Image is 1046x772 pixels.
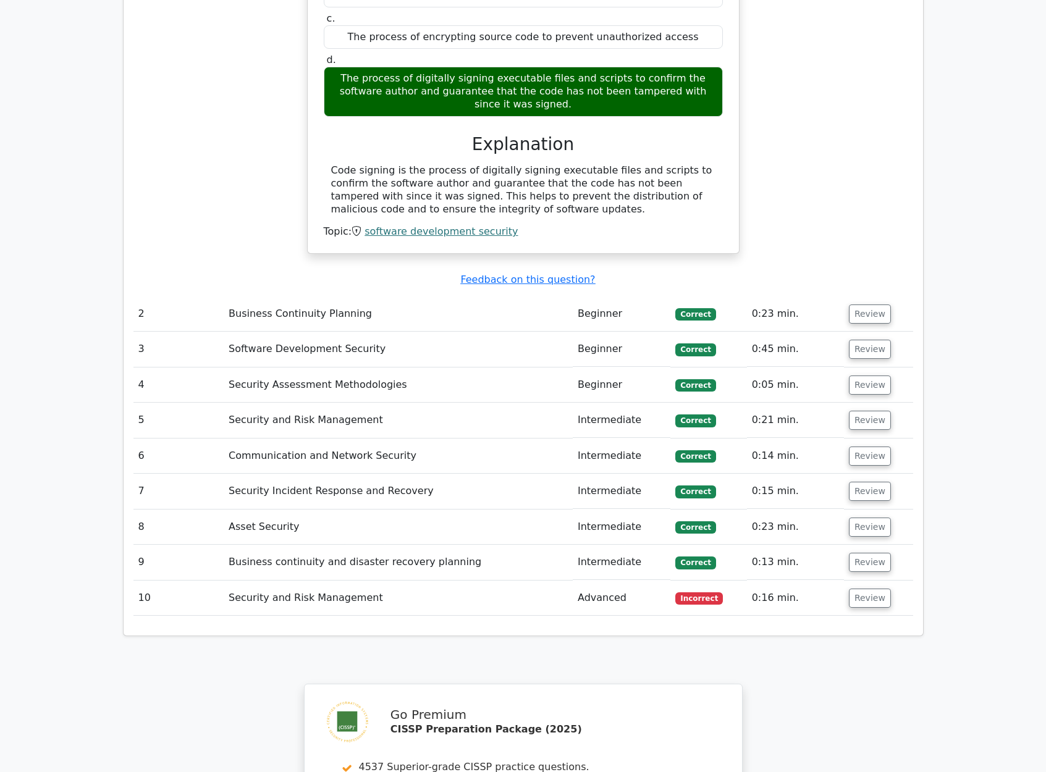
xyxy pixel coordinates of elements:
[573,581,670,616] td: Advanced
[849,553,891,572] button: Review
[324,225,723,238] div: Topic:
[327,12,335,24] span: c.
[573,474,670,509] td: Intermediate
[324,25,723,49] div: The process of encrypting source code to prevent unauthorized access
[224,510,573,545] td: Asset Security
[365,225,518,237] a: software development security
[675,556,715,569] span: Correct
[133,474,224,509] td: 7
[324,67,723,116] div: The process of digitally signing executable files and scripts to confirm the software author and ...
[133,510,224,545] td: 8
[747,367,844,403] td: 0:05 min.
[675,414,715,427] span: Correct
[133,438,224,474] td: 6
[849,518,891,537] button: Review
[747,296,844,332] td: 0:23 min.
[675,521,715,534] span: Correct
[675,379,715,392] span: Correct
[133,296,224,332] td: 2
[331,164,715,216] div: Code signing is the process of digitally signing executable files and scripts to confirm the soft...
[327,54,336,65] span: d.
[573,296,670,332] td: Beginner
[224,545,573,580] td: Business continuity and disaster recovery planning
[573,332,670,367] td: Beginner
[133,581,224,616] td: 10
[849,447,891,466] button: Review
[224,403,573,438] td: Security and Risk Management
[573,403,670,438] td: Intermediate
[675,592,723,605] span: Incorrect
[675,308,715,321] span: Correct
[849,589,891,608] button: Review
[849,376,891,395] button: Review
[133,403,224,438] td: 5
[849,304,891,324] button: Review
[747,474,844,509] td: 0:15 min.
[849,482,891,501] button: Review
[224,581,573,616] td: Security and Risk Management
[133,332,224,367] td: 3
[747,403,844,438] td: 0:21 min.
[849,411,891,430] button: Review
[573,438,670,474] td: Intermediate
[747,438,844,474] td: 0:14 min.
[747,581,844,616] td: 0:16 min.
[675,485,715,498] span: Correct
[747,332,844,367] td: 0:45 min.
[573,545,670,580] td: Intermediate
[573,510,670,545] td: Intermediate
[460,274,595,285] a: Feedback on this question?
[747,510,844,545] td: 0:23 min.
[224,296,573,332] td: Business Continuity Planning
[133,367,224,403] td: 4
[747,545,844,580] td: 0:13 min.
[573,367,670,403] td: Beginner
[849,340,891,359] button: Review
[224,474,573,509] td: Security Incident Response and Recovery
[224,438,573,474] td: Communication and Network Security
[133,545,224,580] td: 9
[331,134,715,155] h3: Explanation
[675,450,715,463] span: Correct
[675,343,715,356] span: Correct
[224,367,573,403] td: Security Assessment Methodologies
[224,332,573,367] td: Software Development Security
